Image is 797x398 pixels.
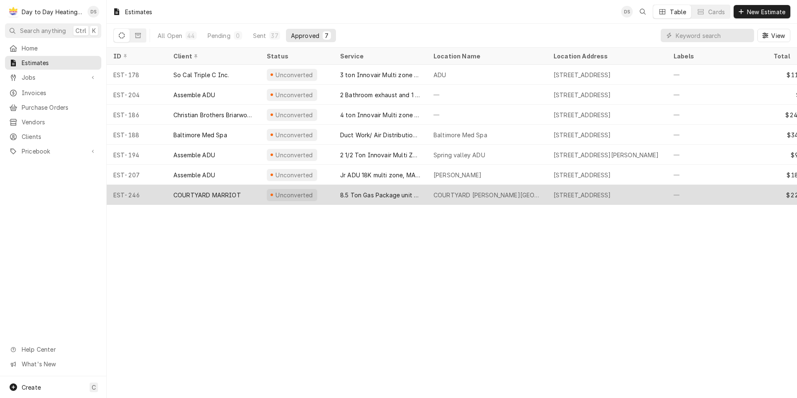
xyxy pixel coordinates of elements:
[22,345,96,354] span: Help Center
[187,31,195,40] div: 44
[5,41,101,55] a: Home
[173,131,227,139] div: Baltimore Med Spa
[275,111,314,119] div: Unconverted
[173,52,252,60] div: Client
[173,111,253,119] div: Christian Brothers Briarwood
[275,71,314,79] div: Unconverted
[22,58,97,67] span: Estimates
[427,105,547,125] div: —
[92,383,96,392] span: C
[554,191,611,199] div: [STREET_ADDRESS]
[667,65,767,85] div: —
[621,6,633,18] div: David Silvestre's Avatar
[5,56,101,70] a: Estimates
[173,71,229,79] div: So Cal Triple C Inc.
[670,8,686,16] div: Table
[5,23,101,38] button: Search anythingCtrlK
[275,191,314,199] div: Unconverted
[107,145,167,165] div: EST-194
[667,105,767,125] div: —
[88,6,99,18] div: David Silvestre's Avatar
[173,191,241,199] div: COURTYARD MARRIOT
[253,31,266,40] div: Sent
[434,71,446,79] div: ADU
[667,185,767,205] div: —
[5,101,101,114] a: Purchase Orders
[107,185,167,205] div: EST-246
[275,131,314,139] div: Unconverted
[22,384,41,391] span: Create
[667,125,767,145] div: —
[22,88,97,97] span: Invoices
[434,171,481,179] div: [PERSON_NAME]
[8,6,19,18] div: D
[427,85,547,105] div: —
[107,65,167,85] div: EST-178
[5,86,101,100] a: Invoices
[636,5,649,18] button: Open search
[22,118,97,126] span: Vendors
[22,73,85,82] span: Jobs
[271,31,278,40] div: 37
[22,360,96,368] span: What's New
[107,105,167,125] div: EST-186
[554,91,611,99] div: [STREET_ADDRESS]
[667,145,767,165] div: —
[340,111,420,119] div: 4 ton Innovair Multi zone system
[340,71,420,79] div: 3 ton Innovair Multi zone system
[340,131,420,139] div: Duct Work/ Air Distribution System
[5,144,101,158] a: Go to Pricebook
[22,103,97,112] span: Purchase Orders
[676,29,750,42] input: Keyword search
[173,171,215,179] div: Assemble ADU
[434,52,539,60] div: Location Name
[8,6,19,18] div: Day to Day Heating and Cooling's Avatar
[340,52,419,60] div: Service
[667,165,767,185] div: —
[621,6,633,18] div: DS
[554,171,611,179] div: [STREET_ADDRESS]
[554,151,659,159] div: [STREET_ADDRESS][PERSON_NAME]
[22,44,97,53] span: Home
[275,151,314,159] div: Unconverted
[769,31,787,40] span: View
[5,71,101,84] a: Go to Jobs
[22,132,97,141] span: Clients
[340,171,420,179] div: Jr ADU 18K multi zone, MAIN ADU 24K multi zone
[158,31,182,40] div: All Open
[434,131,487,139] div: Baltimore Med Spa
[75,26,86,35] span: Ctrl
[107,165,167,185] div: EST-207
[340,191,420,199] div: 8.5 Ton Gas Package unit change out
[88,6,99,18] div: DS
[113,52,158,60] div: ID
[107,85,167,105] div: EST-204
[708,8,725,16] div: Cards
[275,91,314,99] div: Unconverted
[5,357,101,371] a: Go to What's New
[107,125,167,145] div: EST-188
[757,29,790,42] button: View
[434,151,485,159] div: Spring valley ADU
[173,91,215,99] div: Assemble ADU
[5,343,101,356] a: Go to Help Center
[340,151,420,159] div: 2 1/2 Ton Innovair Multi Zone, Exhaust duct work
[554,131,611,139] div: [STREET_ADDRESS]
[554,111,611,119] div: [STREET_ADDRESS]
[267,52,325,60] div: Status
[5,130,101,144] a: Clients
[734,5,790,18] button: New Estimate
[22,147,85,156] span: Pricebook
[208,31,231,40] div: Pending
[275,171,314,179] div: Unconverted
[291,31,319,40] div: Approved
[92,26,96,35] span: K
[20,26,66,35] span: Search anything
[674,52,760,60] div: Labels
[324,31,329,40] div: 7
[554,71,611,79] div: [STREET_ADDRESS]
[554,52,659,60] div: Location Address
[434,191,540,199] div: COURTYARD [PERSON_NAME][GEOGRAPHIC_DATA]
[667,85,767,105] div: —
[22,8,83,16] div: Day to Day Heating and Cooling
